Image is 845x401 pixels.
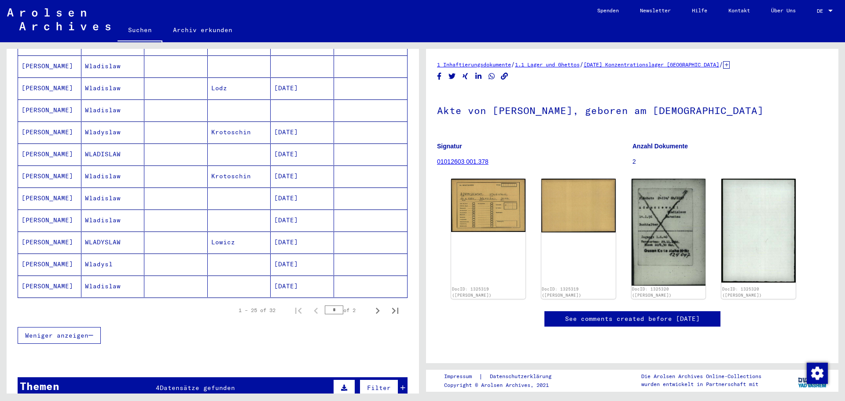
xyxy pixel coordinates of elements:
button: Copy link [500,71,509,82]
button: Next page [369,302,386,319]
img: 001.jpg [451,179,525,232]
img: yv_logo.png [796,369,829,391]
a: Suchen [118,19,162,42]
mat-cell: WLADISLAW [81,143,145,165]
mat-cell: [PERSON_NAME] [18,55,81,77]
img: Zustimmung ändern [807,363,828,384]
button: Weniger anzeigen [18,327,101,344]
button: First page [290,302,307,319]
p: 2 [632,157,827,166]
div: Themen [20,378,59,394]
img: 002.jpg [541,179,616,232]
mat-cell: [DATE] [271,276,334,297]
span: / [719,60,723,68]
p: Die Arolsen Archives Online-Collections [641,372,761,380]
h1: Akte von [PERSON_NAME], geboren am [DEMOGRAPHIC_DATA] [437,90,827,129]
mat-cell: [PERSON_NAME] [18,232,81,253]
p: wurden entwickelt in Partnerschaft mit [641,380,761,388]
mat-cell: [PERSON_NAME] [18,77,81,99]
a: Datenschutzerklärung [483,372,562,381]
button: Previous page [307,302,325,319]
div: 1 – 25 of 32 [239,306,276,314]
a: 01012603 001.378 [437,158,489,165]
button: Share on LinkedIn [474,71,483,82]
button: Last page [386,302,404,319]
a: DocID: 1325320 ([PERSON_NAME]) [632,287,672,298]
div: | [444,372,562,381]
img: Arolsen_neg.svg [7,8,110,30]
span: Datensätze gefunden [160,384,235,392]
mat-cell: Krotoschin [208,121,271,143]
a: 1.1 Lager und Ghettos [515,61,580,68]
span: 4 [156,384,160,392]
span: / [511,60,515,68]
b: Signatur [437,143,462,150]
a: Impressum [444,372,479,381]
mat-cell: [PERSON_NAME] [18,99,81,121]
mat-cell: Wladislaw [81,99,145,121]
button: Share on Twitter [448,71,457,82]
mat-cell: [PERSON_NAME] [18,210,81,231]
a: Archiv erkunden [162,19,243,40]
mat-cell: [DATE] [271,77,334,99]
a: DocID: 1325319 ([PERSON_NAME]) [542,287,581,298]
a: DocID: 1325319 ([PERSON_NAME]) [452,287,492,298]
button: Share on Xing [461,71,470,82]
p: Copyright © Arolsen Archives, 2021 [444,381,562,389]
a: See comments created before [DATE] [565,314,700,324]
mat-cell: Wladislaw [81,276,145,297]
mat-cell: Wladyslaw [81,121,145,143]
mat-cell: [DATE] [271,188,334,209]
mat-cell: Wladislaw [81,210,145,231]
mat-cell: [DATE] [271,166,334,187]
img: 002.jpg [721,179,796,283]
button: Filter [360,379,398,396]
a: DocID: 1325320 ([PERSON_NAME]) [722,287,762,298]
mat-cell: [PERSON_NAME] [18,143,81,165]
mat-cell: [PERSON_NAME] [18,121,81,143]
mat-cell: Wladysl [81,254,145,275]
mat-cell: [DATE] [271,254,334,275]
div: of 2 [325,306,369,314]
mat-cell: [DATE] [271,210,334,231]
button: Share on WhatsApp [487,71,496,82]
span: Weniger anzeigen [25,331,88,339]
mat-cell: [DATE] [271,232,334,253]
mat-cell: Wladislaw [81,77,145,99]
mat-cell: Lodz [208,77,271,99]
mat-cell: Wladislaw [81,188,145,209]
a: [DATE] Konzentrationslager [GEOGRAPHIC_DATA] [584,61,719,68]
a: 1 Inhaftierungsdokumente [437,61,511,68]
mat-cell: [PERSON_NAME] [18,188,81,209]
mat-cell: [DATE] [271,121,334,143]
mat-cell: Wladislaw [81,55,145,77]
mat-cell: [PERSON_NAME] [18,276,81,297]
mat-cell: Krotoschin [208,166,271,187]
span: / [580,60,584,68]
span: Filter [367,384,391,392]
span: DE [817,8,827,14]
b: Anzahl Dokumente [632,143,688,150]
mat-cell: WLADYSLAW [81,232,145,253]
mat-cell: Wladislaw [81,166,145,187]
button: Share on Facebook [435,71,444,82]
mat-cell: [DATE] [271,143,334,165]
mat-cell: [PERSON_NAME] [18,254,81,275]
mat-cell: [PERSON_NAME] [18,166,81,187]
img: 001.jpg [632,179,706,286]
mat-cell: Lowicz [208,232,271,253]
